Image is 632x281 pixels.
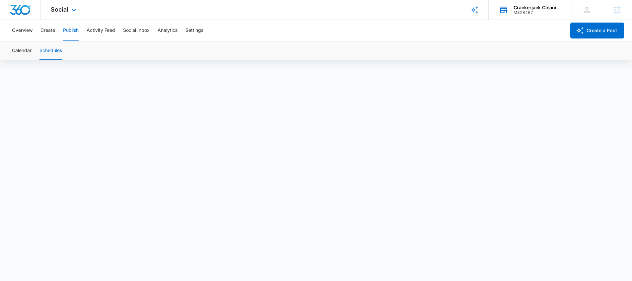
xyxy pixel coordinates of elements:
button: Activity Feed [87,20,115,41]
button: Create a Post [570,23,624,38]
button: Create [40,20,55,41]
button: Publish [63,20,79,41]
div: account id [514,10,562,15]
button: Analytics [158,20,177,41]
button: Schedules [39,41,62,60]
button: Overview [12,20,33,41]
span: Social [51,6,68,13]
button: Calendar [12,41,32,60]
button: Social Inbox [123,20,150,41]
div: account name [514,5,562,10]
button: Settings [185,20,203,41]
